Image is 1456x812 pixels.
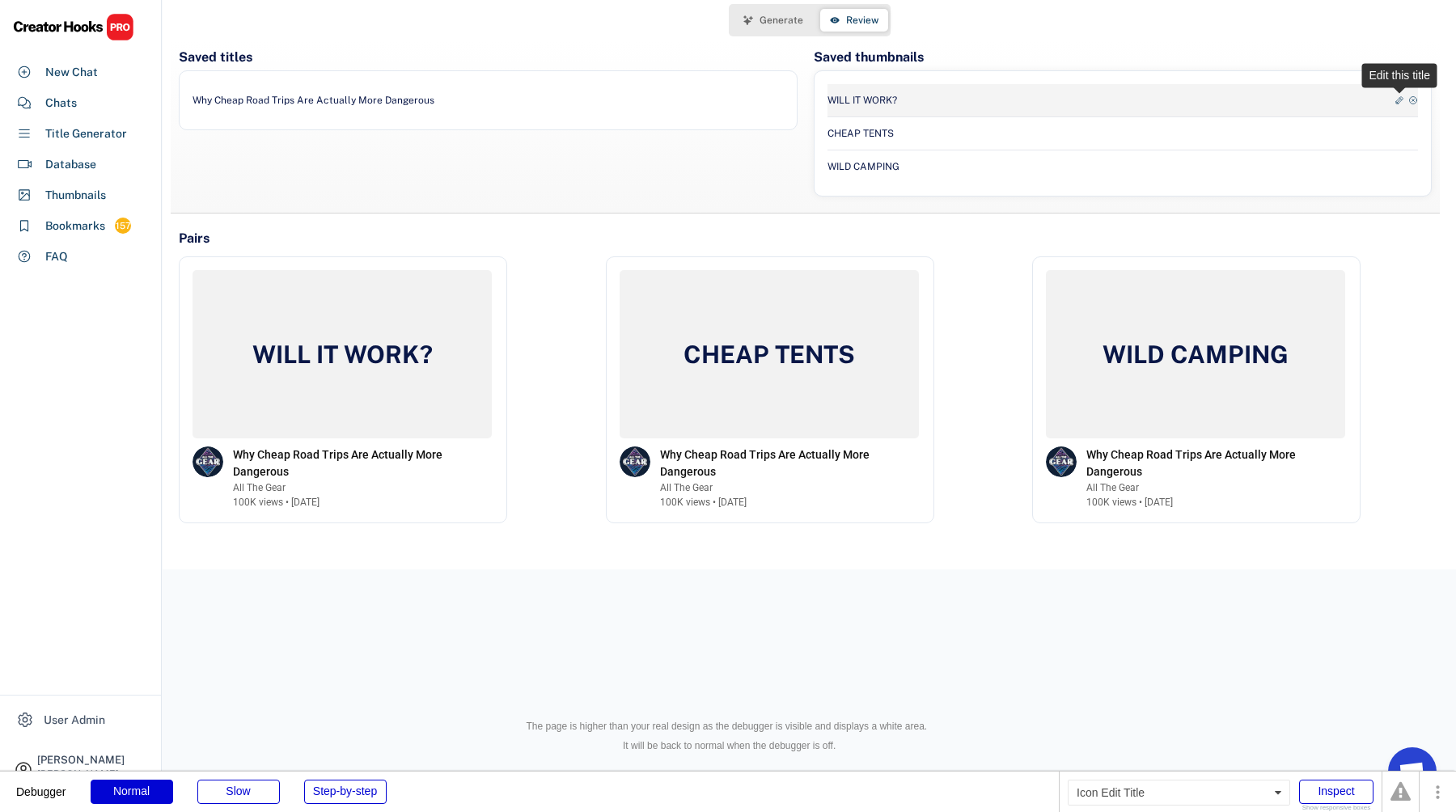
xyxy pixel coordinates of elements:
[1068,780,1290,806] div: Icon Edit Title
[660,495,747,510] div: 100K views • [DATE]
[1299,780,1373,804] div: Inspect
[827,94,897,108] div: WILL IT WORK?
[233,480,459,495] div: All The Gear
[45,187,106,204] div: Thumbnails
[233,495,320,510] div: 100K views • [DATE]
[45,64,98,81] div: New Chat
[827,127,894,141] div: CHEAP TENTS
[814,49,924,66] div: Saved thumbnails
[679,337,859,371] div: CHEAP TENTS
[827,160,899,174] div: WILD CAMPING
[1388,747,1437,796] a: Open chat
[304,780,387,804] div: Step-by-step
[1086,495,1173,510] div: 100K views • [DATE]
[45,156,96,173] div: Database
[37,769,147,798] div: [PERSON_NAME][EMAIL_ADDRESS][DOMAIN_NAME]
[1086,446,1313,480] div: Why Cheap Road Trips Are Actually More Dangerous
[179,49,252,66] div: Saved titles
[193,94,434,108] div: Why Cheap Road Trips Are Actually More Dangerous
[620,446,650,477] img: channels4_profile.jpg
[193,446,223,477] img: channels4_profile.jpg
[45,218,105,235] div: Bookmarks
[248,337,437,371] div: WILL IT WORK?
[820,9,888,32] button: Review
[197,780,280,804] div: Slow
[760,15,803,25] span: Generate
[1046,446,1077,477] img: channels4_profile.jpg
[16,772,66,797] div: Debugger
[45,125,127,142] div: Title Generator
[734,9,813,32] button: Generate
[45,248,68,265] div: FAQ
[660,480,887,495] div: All The Gear
[233,446,459,480] div: Why Cheap Road Trips Are Actually More Dangerous
[13,13,134,41] img: CHPRO%20Logo.svg
[37,755,147,765] div: [PERSON_NAME]
[45,95,77,112] div: Chats
[846,15,878,25] span: Review
[1098,337,1293,371] div: WILD CAMPING
[179,230,210,247] div: Pairs
[1299,805,1373,811] div: Show responsive boxes
[660,446,887,480] div: Why Cheap Road Trips Are Actually More Dangerous
[1086,480,1313,495] div: All The Gear
[44,712,105,729] div: User Admin
[115,219,131,233] div: 157
[91,780,173,804] div: Normal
